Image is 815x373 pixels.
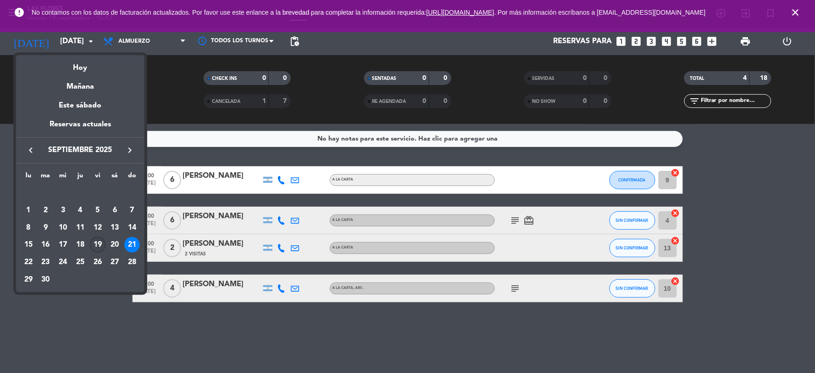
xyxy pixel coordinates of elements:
div: 13 [107,220,122,236]
td: 22 de septiembre de 2025 [20,254,37,271]
td: 7 de septiembre de 2025 [123,202,141,219]
td: 24 de septiembre de 2025 [54,254,72,271]
div: 28 [124,254,140,270]
div: 17 [55,237,71,253]
div: 6 [107,203,122,218]
td: 1 de septiembre de 2025 [20,202,37,219]
td: 4 de septiembre de 2025 [72,202,89,219]
div: 21 [124,237,140,253]
td: 18 de septiembre de 2025 [72,236,89,254]
div: 29 [21,272,36,288]
div: Mañana [16,74,144,93]
td: 17 de septiembre de 2025 [54,236,72,254]
th: jueves [72,170,89,185]
div: 11 [72,220,88,236]
td: 11 de septiembre de 2025 [72,219,89,237]
div: 8 [21,220,36,236]
div: 27 [107,254,122,270]
i: keyboard_arrow_left [25,145,36,156]
div: 22 [21,254,36,270]
td: 23 de septiembre de 2025 [37,254,55,271]
td: 13 de septiembre de 2025 [106,219,124,237]
div: 7 [124,203,140,218]
th: miércoles [54,170,72,185]
td: 8 de septiembre de 2025 [20,219,37,237]
div: Reservas actuales [16,119,144,137]
div: 30 [38,272,54,288]
td: 26 de septiembre de 2025 [89,254,106,271]
div: 25 [72,254,88,270]
td: 28 de septiembre de 2025 [123,254,141,271]
div: 5 [90,203,105,218]
div: 2 [38,203,54,218]
td: 14 de septiembre de 2025 [123,219,141,237]
td: 25 de septiembre de 2025 [72,254,89,271]
div: 9 [38,220,54,236]
div: 26 [90,254,105,270]
div: 23 [38,254,54,270]
div: 3 [55,203,71,218]
td: 12 de septiembre de 2025 [89,219,106,237]
div: 1 [21,203,36,218]
td: 5 de septiembre de 2025 [89,202,106,219]
td: 29 de septiembre de 2025 [20,271,37,288]
div: 19 [90,237,105,253]
td: 15 de septiembre de 2025 [20,236,37,254]
th: viernes [89,170,106,185]
div: 14 [124,220,140,236]
td: 30 de septiembre de 2025 [37,271,55,288]
th: sábado [106,170,124,185]
div: 16 [38,237,54,253]
td: 21 de septiembre de 2025 [123,236,141,254]
div: 24 [55,254,71,270]
td: 19 de septiembre de 2025 [89,236,106,254]
div: 12 [90,220,105,236]
div: 10 [55,220,71,236]
td: 9 de septiembre de 2025 [37,219,55,237]
button: keyboard_arrow_left [22,144,39,156]
td: 16 de septiembre de 2025 [37,236,55,254]
th: lunes [20,170,37,185]
div: Este sábado [16,93,144,119]
td: 2 de septiembre de 2025 [37,202,55,219]
td: 6 de septiembre de 2025 [106,202,124,219]
i: keyboard_arrow_right [124,145,135,156]
div: 4 [72,203,88,218]
th: martes [37,170,55,185]
td: SEP. [20,184,141,202]
div: 15 [21,237,36,253]
td: 27 de septiembre de 2025 [106,254,124,271]
div: 20 [107,237,122,253]
span: septiembre 2025 [39,144,122,156]
td: 10 de septiembre de 2025 [54,219,72,237]
div: 18 [72,237,88,253]
td: 3 de septiembre de 2025 [54,202,72,219]
td: 20 de septiembre de 2025 [106,236,124,254]
div: Hoy [16,55,144,74]
th: domingo [123,170,141,185]
button: keyboard_arrow_right [122,144,138,156]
